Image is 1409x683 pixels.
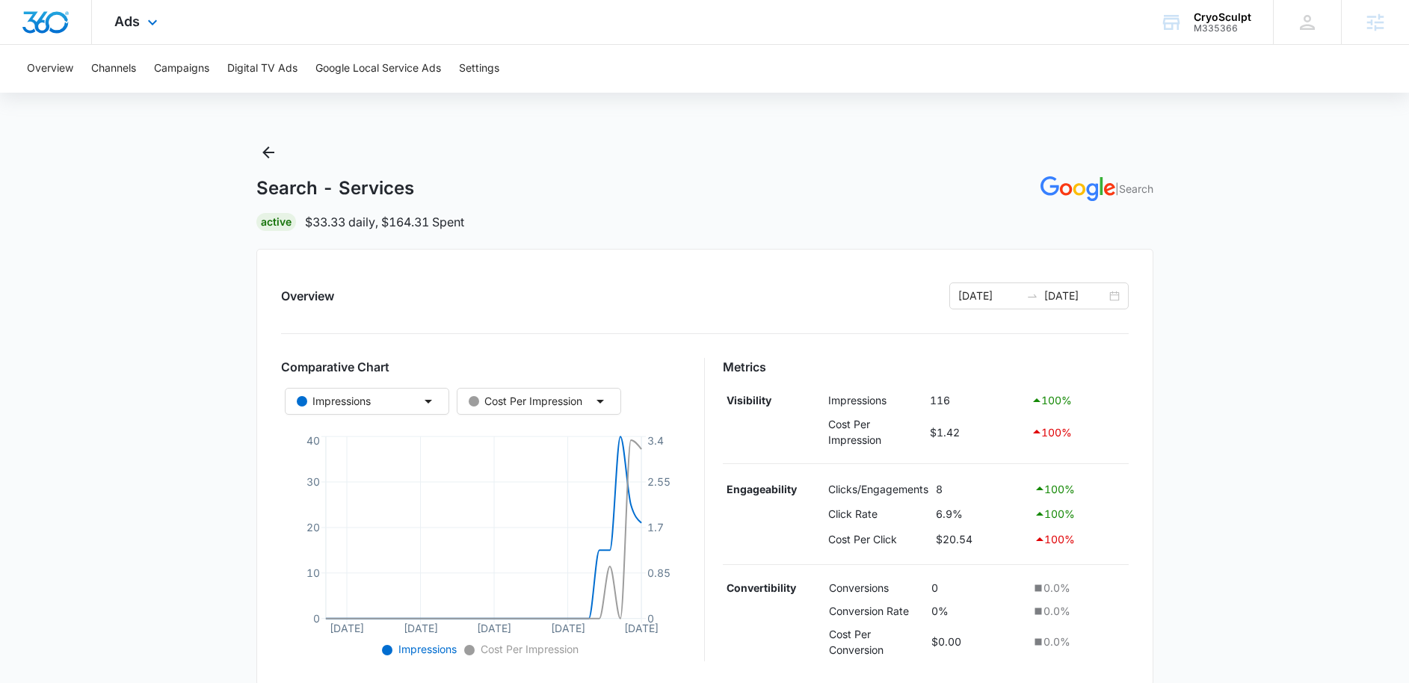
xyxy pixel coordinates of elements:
div: account name [1194,11,1251,23]
tspan: 40 [306,433,319,446]
h3: Metrics [723,358,1129,376]
h1: Search - Services [256,177,414,200]
div: 100 % [1031,392,1125,410]
button: Settings [459,45,499,93]
td: 0 [928,577,1028,600]
td: $20.54 [932,527,1030,552]
h3: Comparative Chart [281,358,687,376]
h2: Overview [281,287,334,305]
td: Cost Per Click [824,527,932,552]
td: 0% [928,599,1028,622]
span: swap-right [1026,290,1038,302]
div: 100 % [1034,505,1125,523]
tspan: 0 [312,612,319,625]
div: 0.0 % [1032,580,1125,596]
div: 100 % [1034,480,1125,498]
div: 100 % [1034,531,1125,548]
strong: Convertibility [727,581,796,594]
div: 100 % [1031,423,1125,441]
tspan: 0 [647,612,654,625]
strong: Visibility [727,394,771,407]
div: account id [1194,23,1251,34]
td: Cost Per Impression [824,412,927,451]
span: Cost Per Impression [478,643,579,655]
tspan: 20 [306,521,319,534]
button: Cost Per Impression [457,388,621,415]
td: $0.00 [928,622,1028,661]
input: Start date [958,288,1020,304]
td: Click Rate [824,501,932,527]
td: $1.42 [927,412,1028,451]
td: 116 [927,388,1028,413]
button: Overview [27,45,73,93]
tspan: [DATE] [403,621,437,634]
button: Google Local Service Ads [315,45,441,93]
p: $33.33 daily , $164.31 Spent [305,213,464,231]
tspan: [DATE] [624,621,659,634]
strong: Engageability [727,483,797,495]
img: GOOGLE_ADS [1040,176,1115,201]
tspan: 30 [306,475,319,488]
td: Conversions [825,577,928,600]
span: Ads [114,13,140,29]
div: 0.0 % [1032,634,1125,649]
tspan: 1.7 [647,521,664,534]
button: Channels [91,45,136,93]
tspan: [DATE] [477,621,511,634]
button: Campaigns [154,45,209,93]
td: Impressions [824,388,927,413]
tspan: 0.85 [647,566,670,579]
button: Impressions [285,388,449,415]
div: 0.0 % [1032,603,1125,619]
p: | Search [1115,181,1153,197]
button: Digital TV Ads [227,45,297,93]
span: to [1026,290,1038,302]
tspan: 2.55 [647,475,670,488]
td: Clicks/Engagements [824,476,932,501]
div: Cost Per Impression [469,393,582,410]
tspan: 3.4 [647,433,664,446]
tspan: 10 [306,566,319,579]
td: 8 [932,476,1030,501]
div: Active [256,213,296,231]
td: 6.9% [932,501,1030,527]
tspan: [DATE] [330,621,364,634]
span: Impressions [395,643,457,655]
td: Conversion Rate [825,599,928,622]
div: Impressions [297,393,371,410]
td: Cost Per Conversion [825,622,928,661]
button: Back [256,140,280,164]
input: End date [1044,288,1106,304]
tspan: [DATE] [550,621,585,634]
